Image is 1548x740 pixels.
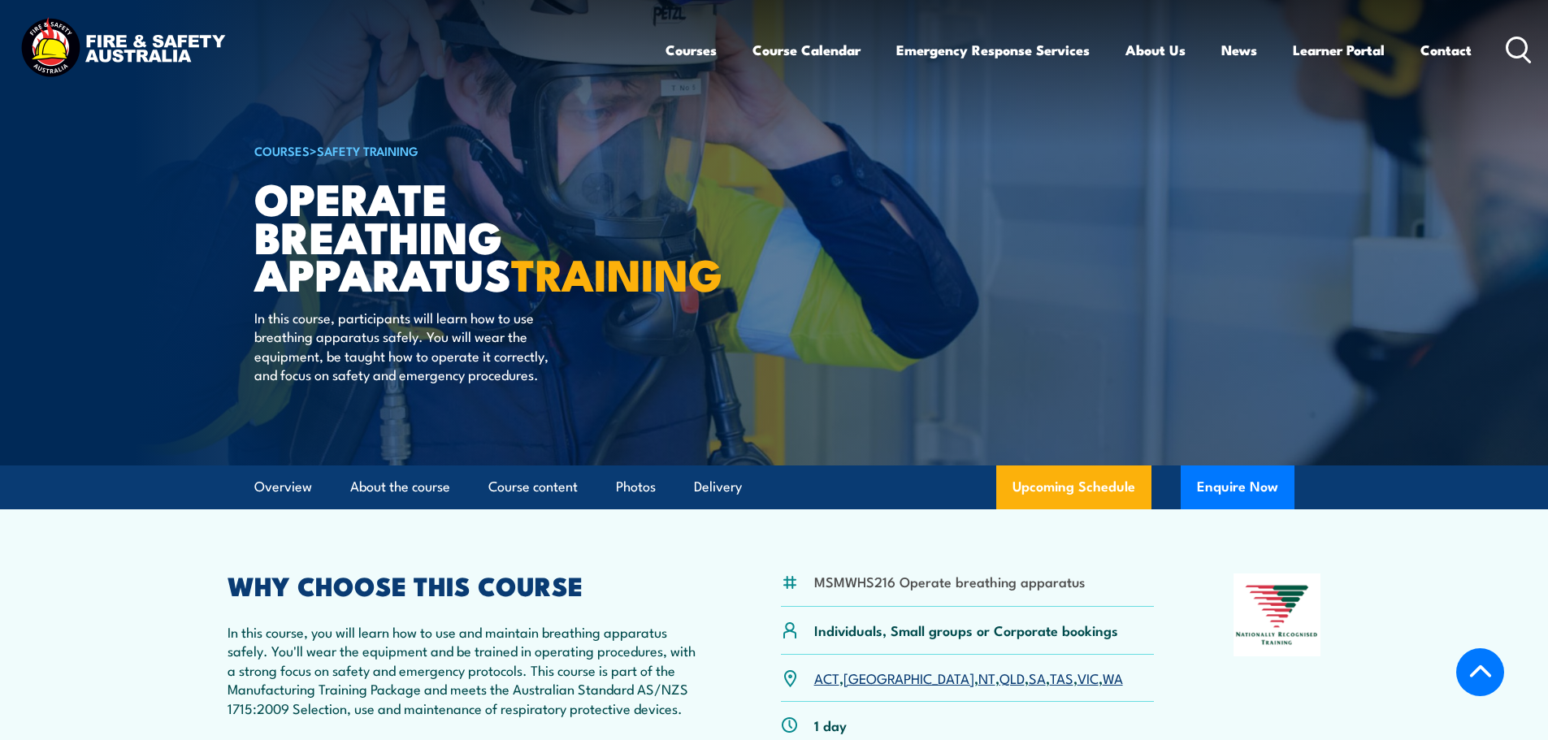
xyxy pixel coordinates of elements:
[814,572,1085,591] li: MSMWHS216 Operate breathing apparatus
[814,669,1123,687] p: , , , , , , ,
[511,239,722,306] strong: TRAINING
[317,141,418,159] a: Safety Training
[254,141,656,160] h6: >
[1103,668,1123,687] a: WA
[666,28,717,71] a: Courses
[254,141,310,159] a: COURSES
[1221,28,1257,71] a: News
[694,465,742,508] a: Delivery
[1125,28,1186,71] a: About Us
[1078,668,1099,687] a: VIC
[996,465,1151,509] a: Upcoming Schedule
[254,465,312,508] a: Overview
[843,668,974,687] a: [GEOGRAPHIC_DATA]
[350,465,450,508] a: About the course
[999,668,1025,687] a: QLD
[978,668,995,687] a: NT
[1293,28,1385,71] a: Learner Portal
[896,28,1090,71] a: Emergency Response Services
[616,465,656,508] a: Photos
[814,716,847,734] p: 1 day
[814,621,1118,639] p: Individuals, Small groups or Corporate bookings
[1029,668,1046,687] a: SA
[228,573,702,596] h2: WHY CHOOSE THIS COURSE
[254,308,551,384] p: In this course, participants will learn how to use breathing apparatus safely. You will wear the ...
[488,465,578,508] a: Course content
[1420,28,1472,71] a: Contact
[814,668,839,687] a: ACT
[228,622,702,717] p: In this course, you will learn how to use and maintain breathing apparatus safely. You'll wear th...
[254,179,656,292] h1: Operate Breathing Apparatus
[1050,668,1073,687] a: TAS
[752,28,861,71] a: Course Calendar
[1181,465,1294,509] button: Enquire Now
[1234,573,1321,656] img: Nationally Recognised Training logo.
